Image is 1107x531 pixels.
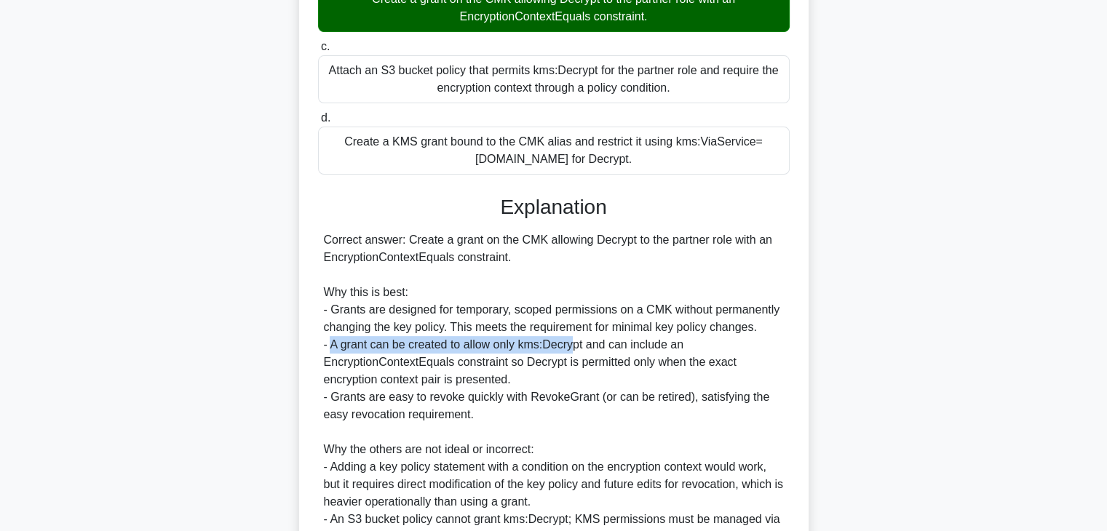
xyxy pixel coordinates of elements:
[327,195,781,220] h3: Explanation
[318,127,790,175] div: Create a KMS grant bound to the CMK alias and restrict it using kms:ViaService=[DOMAIN_NAME] for ...
[321,40,330,52] span: c.
[318,55,790,103] div: Attach an S3 bucket policy that permits kms:Decrypt for the partner role and require the encrypti...
[321,111,330,124] span: d.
